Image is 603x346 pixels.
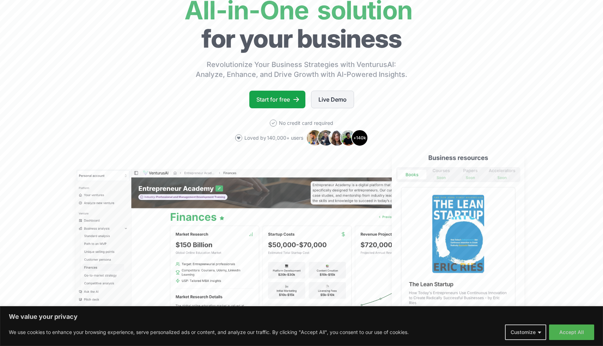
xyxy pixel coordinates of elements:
[505,324,546,340] button: Customize
[249,91,305,108] a: Start for free
[317,129,334,146] img: Avatar 2
[311,91,354,108] a: Live Demo
[329,129,346,146] img: Avatar 3
[549,324,594,340] button: Accept All
[9,328,409,336] p: We use cookies to enhance your browsing experience, serve personalized ads or content, and analyz...
[340,129,357,146] img: Avatar 4
[306,129,323,146] img: Avatar 1
[9,312,594,321] p: We value your privacy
